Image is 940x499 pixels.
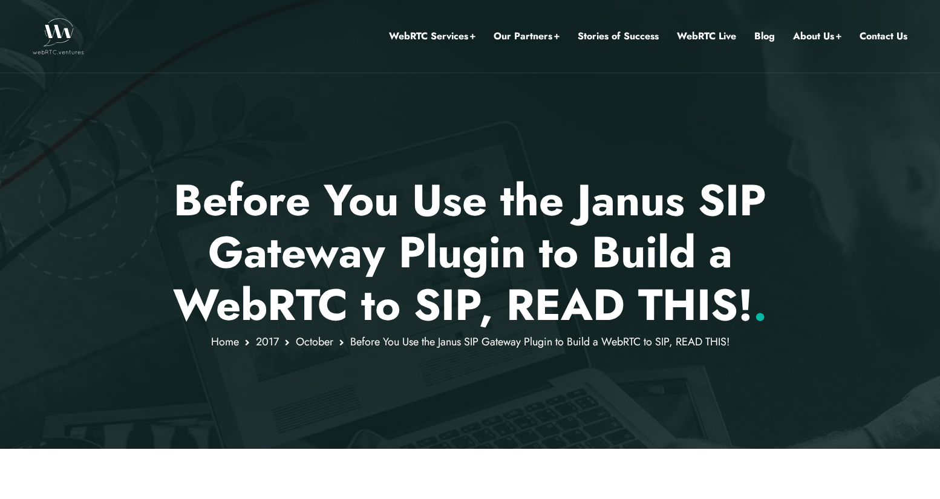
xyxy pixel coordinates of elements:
a: Blog [754,28,775,44]
img: WebRTC.ventures [33,18,84,54]
a: Home [211,334,239,350]
a: Contact Us [860,28,907,44]
a: About Us [793,28,841,44]
a: Our Partners [494,28,560,44]
p: Before You Use the Janus SIP Gateway Plugin to Build a WebRTC to SIP, READ THIS! [116,174,824,331]
a: 2017 [256,334,279,350]
span: Before You Use the Janus SIP Gateway Plugin to Build a WebRTC to SIP, READ THIS! [350,334,729,350]
a: October [296,334,333,350]
a: WebRTC Services [389,28,475,44]
a: WebRTC Live [677,28,736,44]
a: Stories of Success [578,28,659,44]
span: . [753,273,767,336]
